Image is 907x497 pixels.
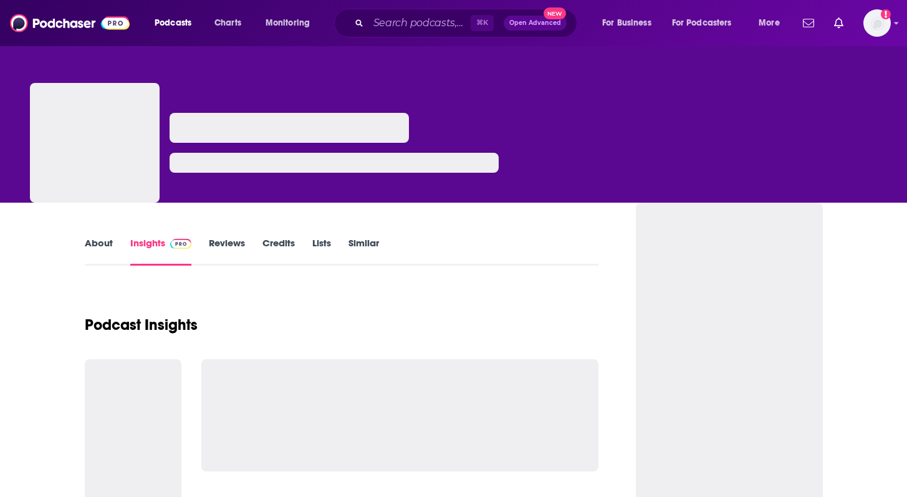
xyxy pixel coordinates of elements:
[863,9,891,37] span: Logged in as biancagorospe
[504,16,567,31] button: Open AdvancedNew
[593,13,667,33] button: open menu
[798,12,819,34] a: Show notifications dropdown
[170,239,192,249] img: Podchaser Pro
[863,9,891,37] img: User Profile
[262,237,295,266] a: Credits
[10,11,130,35] img: Podchaser - Follow, Share and Rate Podcasts
[85,316,198,334] h1: Podcast Insights
[312,237,331,266] a: Lists
[664,13,750,33] button: open menu
[266,14,310,32] span: Monitoring
[348,237,379,266] a: Similar
[206,13,249,33] a: Charts
[209,237,245,266] a: Reviews
[346,9,589,37] div: Search podcasts, credits, & more...
[155,14,191,32] span: Podcasts
[146,13,208,33] button: open menu
[368,13,471,33] input: Search podcasts, credits, & more...
[863,9,891,37] button: Show profile menu
[509,20,561,26] span: Open Advanced
[750,13,795,33] button: open menu
[602,14,651,32] span: For Business
[672,14,732,32] span: For Podcasters
[544,7,566,19] span: New
[214,14,241,32] span: Charts
[85,237,113,266] a: About
[257,13,326,33] button: open menu
[130,237,192,266] a: InsightsPodchaser Pro
[881,9,891,19] svg: Add a profile image
[759,14,780,32] span: More
[829,12,848,34] a: Show notifications dropdown
[471,15,494,31] span: ⌘ K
